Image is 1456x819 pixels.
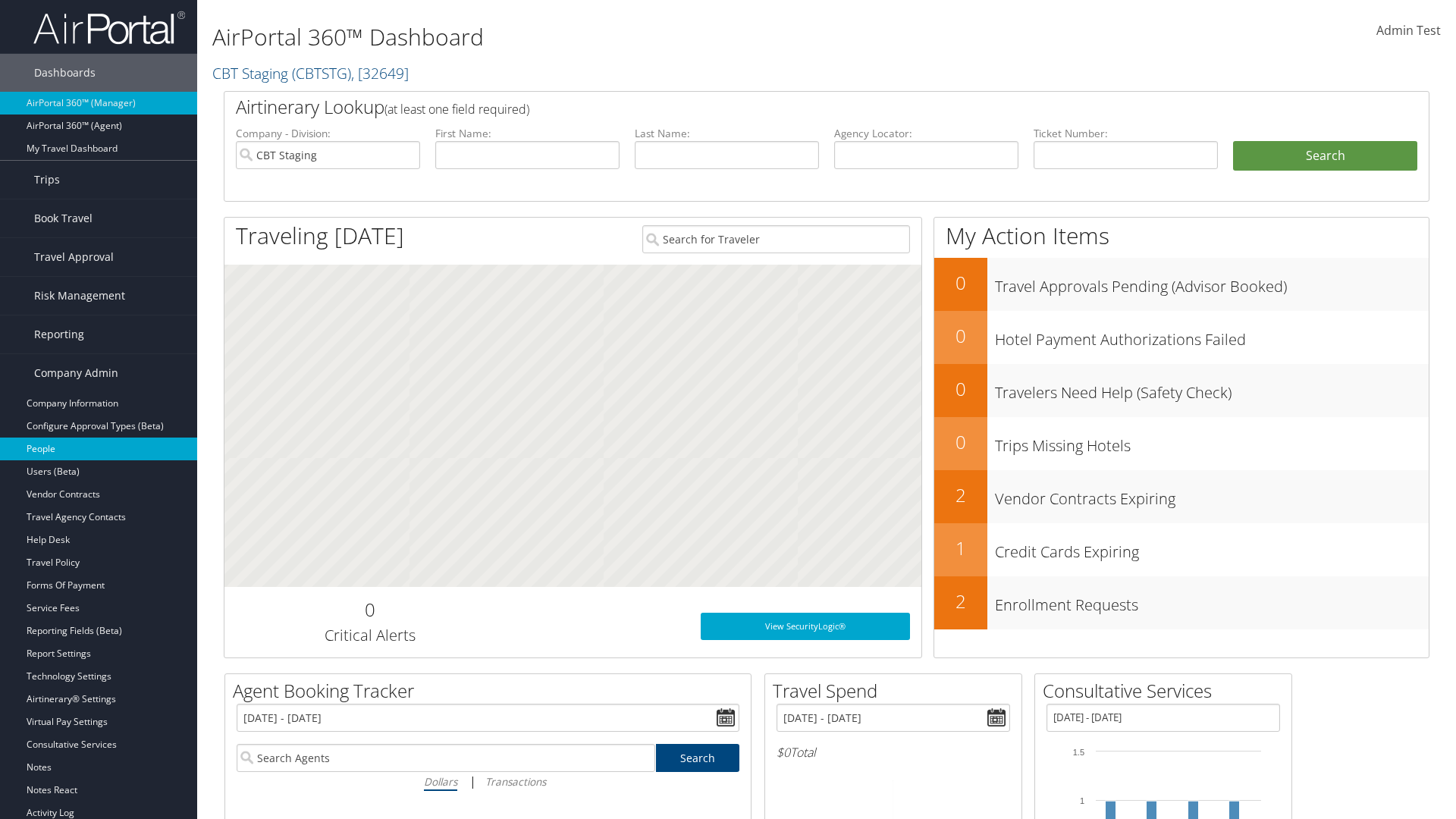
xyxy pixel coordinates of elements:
a: 0Hotel Payment Authorizations Failed [934,311,1429,364]
span: , [ 32649 ] [351,63,409,83]
label: First Name: [435,126,620,141]
h1: Traveling [DATE] [236,220,404,252]
h3: Travel Approvals Pending (Advisor Booked) [995,268,1429,297]
h3: Critical Alerts [236,625,504,646]
h3: Enrollment Requests [995,587,1429,616]
h2: 0 [934,429,987,455]
span: ( CBTSTG ) [292,63,351,83]
button: Search [1233,141,1417,171]
span: $0 [777,744,790,761]
h2: 1 [934,535,987,561]
h2: 0 [934,376,987,402]
div: | [237,772,739,791]
i: Transactions [485,774,546,789]
h3: Credit Cards Expiring [995,534,1429,563]
a: 0Travelers Need Help (Safety Check) [934,364,1429,417]
img: airportal-logo.png [33,10,185,45]
i: Dollars [424,774,457,789]
span: Admin Test [1376,22,1441,39]
input: Search Agents [237,744,655,772]
h2: Travel Spend [773,678,1021,704]
label: Last Name: [635,126,819,141]
a: 0Travel Approvals Pending (Advisor Booked) [934,258,1429,311]
a: Admin Test [1376,8,1441,55]
span: Risk Management [34,277,125,315]
h3: Travelers Need Help (Safety Check) [995,375,1429,403]
h1: AirPortal 360™ Dashboard [212,21,1031,53]
label: Agency Locator: [834,126,1018,141]
a: Search [656,744,740,772]
tspan: 1.5 [1073,748,1084,757]
label: Ticket Number: [1034,126,1218,141]
a: 2Vendor Contracts Expiring [934,470,1429,523]
a: 0Trips Missing Hotels [934,417,1429,470]
label: Company - Division: [236,126,420,141]
h2: 0 [934,270,987,296]
span: Trips [34,161,60,199]
span: Reporting [34,315,84,353]
a: 2Enrollment Requests [934,576,1429,629]
a: 1Credit Cards Expiring [934,523,1429,576]
h6: Total [777,744,1010,761]
span: Book Travel [34,199,93,237]
h2: 0 [934,323,987,349]
span: Dashboards [34,54,96,92]
h2: Airtinerary Lookup [236,94,1317,120]
h3: Trips Missing Hotels [995,428,1429,457]
h2: Agent Booking Tracker [233,678,751,704]
h2: Consultative Services [1043,678,1291,704]
h2: 2 [934,588,987,614]
a: View SecurityLogic® [701,613,910,640]
h2: 0 [236,597,504,623]
h1: My Action Items [934,220,1429,252]
tspan: 1 [1080,796,1084,805]
a: CBT Staging [212,63,409,83]
input: Search for Traveler [642,225,910,253]
span: Company Admin [34,354,118,392]
span: (at least one field required) [384,101,529,118]
span: Travel Approval [34,238,114,276]
h2: 2 [934,482,987,508]
h3: Vendor Contracts Expiring [995,481,1429,510]
h3: Hotel Payment Authorizations Failed [995,322,1429,350]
